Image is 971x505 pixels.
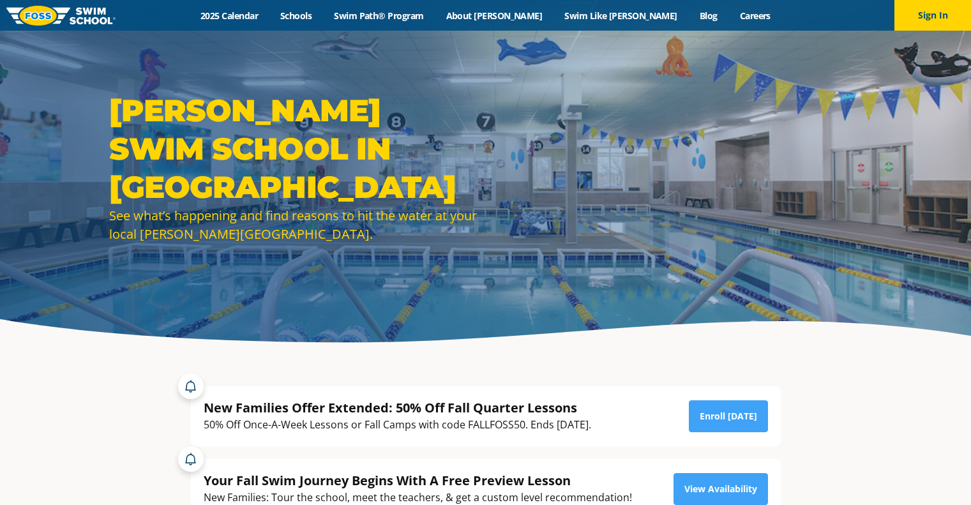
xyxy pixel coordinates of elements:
a: Swim Like [PERSON_NAME] [553,10,689,22]
a: View Availability [674,473,768,505]
a: Careers [728,10,781,22]
a: Schools [269,10,323,22]
img: FOSS Swim School Logo [6,6,116,26]
div: Your Fall Swim Journey Begins With A Free Preview Lesson [204,472,632,489]
div: See what’s happening and find reasons to hit the water at your local [PERSON_NAME][GEOGRAPHIC_DATA]. [109,206,479,243]
a: Blog [688,10,728,22]
a: Swim Path® Program [323,10,435,22]
h1: [PERSON_NAME] Swim School in [GEOGRAPHIC_DATA] [109,91,479,206]
a: Enroll [DATE] [689,400,768,432]
div: New Families Offer Extended: 50% Off Fall Quarter Lessons [204,399,591,416]
a: 2025 Calendar [190,10,269,22]
div: 50% Off Once-A-Week Lessons or Fall Camps with code FALLFOSS50. Ends [DATE]. [204,416,591,433]
a: About [PERSON_NAME] [435,10,553,22]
